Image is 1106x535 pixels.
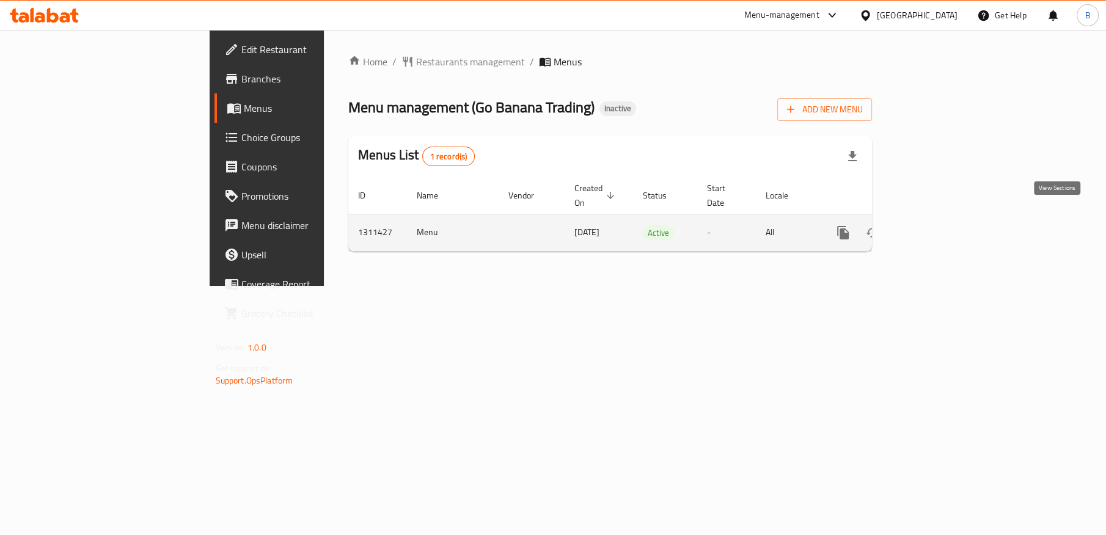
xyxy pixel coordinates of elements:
a: Menu disclaimer [214,211,394,240]
span: Grocery Checklist [241,306,384,321]
a: Support.OpsPlatform [216,373,293,388]
span: Branches [241,71,384,86]
li: / [530,54,534,69]
button: more [829,218,858,247]
a: Choice Groups [214,123,394,152]
nav: breadcrumb [348,54,872,69]
td: - [697,214,756,251]
span: Menus [244,101,384,115]
span: Vendor [508,188,550,203]
a: Coverage Report [214,269,394,299]
div: Inactive [599,101,636,116]
a: Promotions [214,181,394,211]
div: Total records count [422,147,475,166]
span: 1 record(s) [423,151,475,162]
span: Coupons [241,159,384,174]
span: Created On [574,181,618,210]
div: [GEOGRAPHIC_DATA] [877,9,958,22]
span: Add New Menu [787,102,862,117]
table: enhanced table [348,177,956,252]
span: Coverage Report [241,277,384,291]
span: Restaurants management [416,54,525,69]
span: Menu management ( Go Banana Trading ) [348,93,595,121]
span: ID [358,188,381,203]
span: Menus [554,54,582,69]
td: Menu [407,214,499,251]
span: Version: [216,340,246,355]
button: Add New Menu [777,98,872,121]
span: Menu disclaimer [241,218,384,233]
td: All [756,214,819,251]
span: Get support on: [216,360,272,376]
th: Actions [819,177,956,214]
div: Active [643,225,674,240]
h2: Menus List [358,146,475,166]
a: Coupons [214,152,394,181]
span: 1.0.0 [247,340,266,355]
span: Upsell [241,247,384,262]
span: Locale [766,188,804,203]
span: Choice Groups [241,130,384,145]
a: Edit Restaurant [214,35,394,64]
button: Change Status [858,218,887,247]
div: Export file [838,142,867,171]
a: Grocery Checklist [214,299,394,328]
a: Branches [214,64,394,93]
span: Edit Restaurant [241,42,384,57]
span: B [1085,9,1090,22]
span: Start Date [707,181,741,210]
span: Promotions [241,189,384,203]
span: Name [417,188,454,203]
span: [DATE] [574,224,599,240]
div: Menu-management [744,8,819,23]
span: Inactive [599,103,636,114]
span: Status [643,188,683,203]
a: Menus [214,93,394,123]
a: Restaurants management [401,54,525,69]
span: Active [643,226,674,240]
a: Upsell [214,240,394,269]
li: / [392,54,397,69]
